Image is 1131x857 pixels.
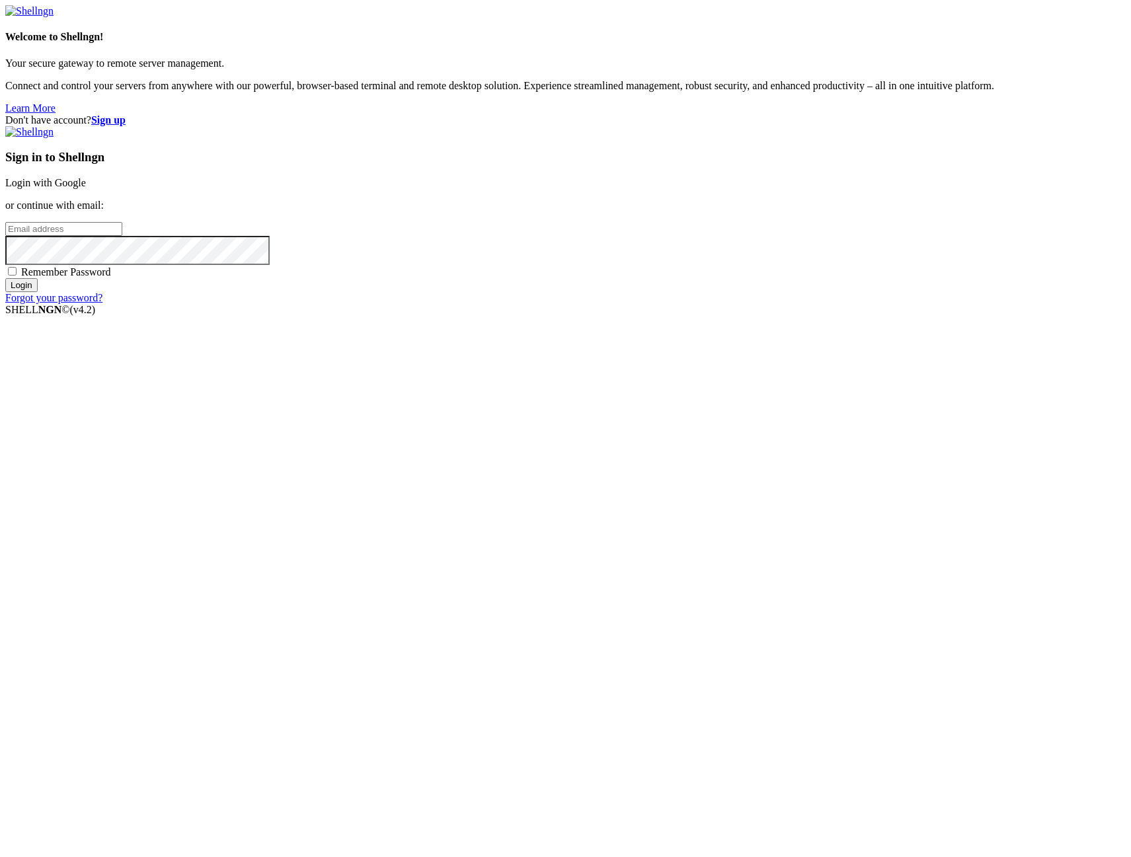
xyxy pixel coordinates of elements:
[5,126,54,138] img: Shellngn
[5,5,54,17] img: Shellngn
[5,177,86,188] a: Login with Google
[70,304,96,315] span: 4.2.0
[91,114,126,126] a: Sign up
[38,304,62,315] b: NGN
[5,80,1126,92] p: Connect and control your servers from anywhere with our powerful, browser-based terminal and remo...
[5,31,1126,43] h4: Welcome to Shellngn!
[5,57,1126,69] p: Your secure gateway to remote server management.
[5,304,95,315] span: SHELL ©
[5,150,1126,165] h3: Sign in to Shellngn
[5,222,122,236] input: Email address
[5,200,1126,211] p: or continue with email:
[5,292,102,303] a: Forgot your password?
[5,114,1126,126] div: Don't have account?
[5,278,38,292] input: Login
[5,102,56,114] a: Learn More
[8,267,17,276] input: Remember Password
[21,266,111,278] span: Remember Password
